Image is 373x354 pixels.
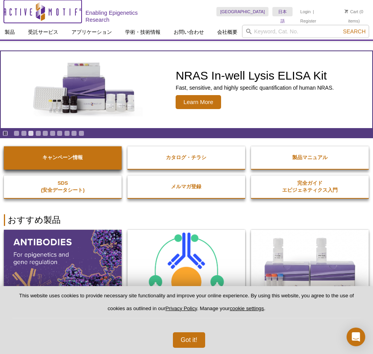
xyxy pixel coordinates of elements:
img: NRAS In-well Lysis ELISA Kit [26,62,143,116]
img: All Antibodies [4,230,122,301]
a: メルマガ登録 [127,175,245,198]
a: Cart [345,9,358,14]
h2: NRAS In-well Lysis ELISA Kit [176,70,334,82]
a: 受託サービス [23,25,63,40]
a: Toggle autoplay [2,130,8,136]
a: カタログ・チラシ [127,146,245,169]
h2: Enabling Epigenetics Research [85,9,160,23]
a: Go to slide 1 [14,130,19,136]
a: 日本語 [272,7,292,16]
a: ChIC/CUT&RUN Assay Kit ChIC/CUT&RUN Assay Kit ChIPよりも少ないサンプル量でゲノムワイドなヒストン修飾解析や転写因子解析 [127,230,245,351]
a: キャンペーン情報 [4,146,122,169]
a: 学術・技術情報 [120,25,165,40]
span: Learn More [176,95,221,109]
a: Go to slide 9 [71,130,77,136]
img: Your Cart [345,9,348,13]
a: All Antibodies Antibodies エピジェネティクス、遺伝子制御研究用の抗体（ChIP、CUT&Tag、CUT&RUN検証済抗体） [4,230,122,350]
div: Open Intercom Messenger [347,328,365,346]
img: DNA Library Prep Kit for Illumina [251,230,369,301]
h2: おすすめ製品 [4,214,369,226]
p: This website uses cookies to provide necessary site functionality and improve your online experie... [12,292,361,318]
a: Privacy Policy [166,305,197,311]
a: Go to slide 2 [21,130,27,136]
a: アプリケーション [67,25,117,40]
a: Go to slide 3 [28,130,34,136]
a: 製品マニュアル [251,146,369,169]
a: Go to slide 7 [57,130,63,136]
input: Keyword, Cat. No. [242,25,369,38]
a: SDS(安全データシート) [4,172,122,201]
a: Go to slide 8 [64,130,70,136]
a: Go to slide 5 [42,130,48,136]
article: NRAS In-well Lysis ELISA Kit [1,51,372,128]
a: Go to slide 6 [50,130,56,136]
span: Search [343,28,366,35]
li: (0 items) [339,7,369,26]
strong: メルマガ登録 [171,184,201,189]
a: NRAS In-well Lysis ELISA Kit NRAS In-well Lysis ELISA Kit Fast, sensitive, and highly specific qu... [1,51,372,128]
img: ChIC/CUT&RUN Assay Kit [127,230,245,301]
strong: 製品マニュアル [292,154,328,160]
a: Register [300,18,316,24]
a: お問い合わせ [169,25,209,40]
button: Search [341,28,368,35]
li: | [313,7,314,16]
a: Login [300,9,311,14]
a: 会社概要 [213,25,242,40]
button: Got it! [173,332,205,348]
p: Fast, sensitive, and highly specific quantification of human NRAS. [176,84,334,91]
a: Go to slide 10 [78,130,84,136]
a: 完全ガイドエピジェネティクス入門 [251,172,369,201]
strong: キャンペーン情報 [42,154,83,160]
a: [GEOGRAPHIC_DATA] [216,7,269,16]
button: cookie settings [230,305,264,311]
strong: カタログ・チラシ [166,154,206,160]
strong: SDS (安全データシート) [41,180,85,193]
a: Go to slide 4 [35,130,41,136]
strong: 完全ガイド エピジェネティクス入門 [282,180,338,193]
